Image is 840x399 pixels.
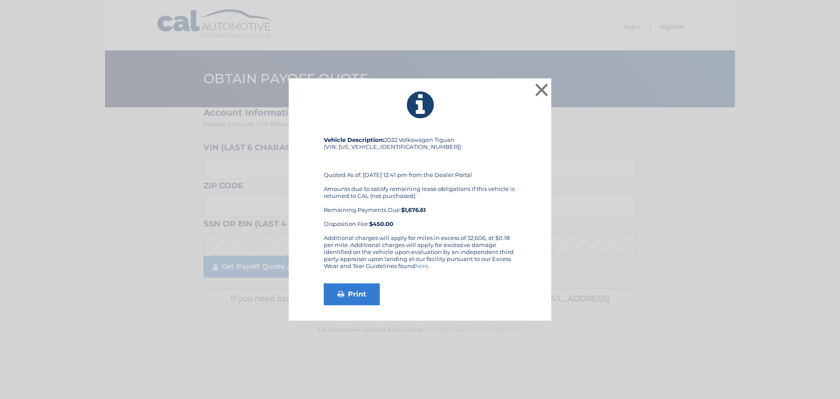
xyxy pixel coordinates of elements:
a: Print [324,283,380,305]
div: 2022 Volkswagen Tiguan (VIN: [US_VEHICLE_IDENTIFICATION_NUMBER]) Quoted As of: [DATE] 12:41 pm fr... [324,136,516,234]
strong: Vehicle Description: [324,136,384,143]
div: Amounts due to satisfy remaining lease obligations if this vehicle is returned to CAL (not purcha... [324,185,516,227]
a: here [415,262,428,269]
strong: $450.00 [369,220,393,227]
b: $1,676.61 [401,206,426,213]
div: Additional charges will apply for miles in excess of 32,606, at $0.18 per mile. Additional charge... [324,234,516,276]
button: × [533,81,550,99]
